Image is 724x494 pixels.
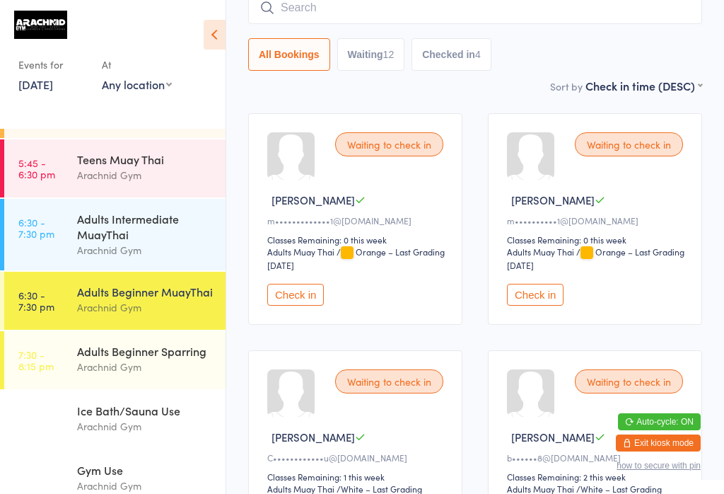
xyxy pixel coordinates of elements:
[507,214,687,226] div: m••••••••••1@[DOMAIN_NAME]
[616,435,701,452] button: Exit kiosk mode
[102,76,172,92] div: Any location
[77,418,214,435] div: Arachnid Gym
[575,132,683,156] div: Waiting to check in
[77,242,214,258] div: Arachnid Gym
[267,246,445,271] span: / Orange – Last Grading [DATE]
[383,49,395,60] div: 12
[617,461,701,471] button: how to secure with pin
[507,284,564,306] button: Check in
[18,289,54,312] time: 6:30 - 7:30 pm
[18,468,59,490] time: 9:00 - 10:00 pm
[337,38,405,71] button: Waiting12
[77,151,214,167] div: Teens Muay Thai
[14,11,67,39] img: Arachnid Gym
[18,349,54,372] time: 7:30 - 8:15 pm
[18,53,88,76] div: Events for
[4,139,226,197] a: 5:45 -6:30 pmTeens Muay ThaiArachnid Gym
[267,234,448,246] div: Classes Remaining: 0 this week
[271,430,355,444] span: [PERSON_NAME]
[511,193,595,207] span: [PERSON_NAME]
[77,478,214,494] div: Arachnid Gym
[77,167,214,183] div: Arachnid Gym
[507,246,684,271] span: / Orange – Last Grading [DATE]
[267,471,448,483] div: Classes Remaining: 1 this week
[4,391,226,449] a: 9:00 -10:00 pmIce Bath/Sauna UseArachnid Gym
[18,217,54,239] time: 6:30 - 7:30 pm
[18,76,53,92] a: [DATE]
[511,430,595,444] span: [PERSON_NAME]
[618,413,701,430] button: Auto-cycle: ON
[335,369,443,394] div: Waiting to check in
[4,331,226,389] a: 7:30 -8:15 pmAdults Beginner SparringArachnid Gym
[77,299,214,316] div: Arachnid Gym
[77,211,214,242] div: Adults Intermediate MuayThai
[77,359,214,375] div: Arachnid Gym
[4,272,226,330] a: 6:30 -7:30 pmAdults Beginner MuayThaiArachnid Gym
[77,343,214,359] div: Adults Beginner Sparring
[575,369,683,394] div: Waiting to check in
[267,246,334,258] div: Adults Muay Thai
[507,234,687,246] div: Classes Remaining: 0 this week
[507,471,687,483] div: Classes Remaining: 2 this week
[77,284,214,299] div: Adults Beginner MuayThai
[271,193,355,207] span: [PERSON_NAME]
[102,53,172,76] div: At
[475,49,481,60] div: 4
[267,284,324,306] button: Check in
[267,452,448,464] div: C••••••••••••u@[DOMAIN_NAME]
[77,403,214,418] div: Ice Bath/Sauna Use
[248,38,330,71] button: All Bookings
[77,462,214,478] div: Gym Use
[507,246,574,258] div: Adults Muay Thai
[411,38,491,71] button: Checked in4
[507,452,687,464] div: b••••••8@[DOMAIN_NAME]
[18,157,55,180] time: 5:45 - 6:30 pm
[4,199,226,270] a: 6:30 -7:30 pmAdults Intermediate MuayThaiArachnid Gym
[335,132,443,156] div: Waiting to check in
[585,78,702,93] div: Check in time (DESC)
[550,79,583,93] label: Sort by
[18,408,59,431] time: 9:00 - 10:00 pm
[267,214,448,226] div: m•••••••••••••1@[DOMAIN_NAME]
